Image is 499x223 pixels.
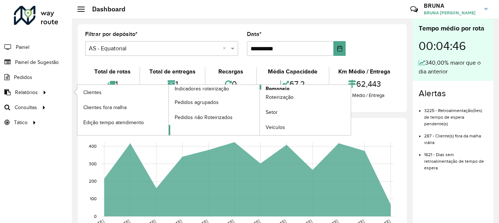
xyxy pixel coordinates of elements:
[15,58,59,66] span: Painel de Sugestão
[247,30,262,39] label: Data
[87,67,138,76] div: Total de rotas
[424,102,488,127] li: 3225 - Retroalimentação(ões) de tempo de espera pendente(s)
[334,41,346,56] button: Choose Date
[207,76,254,92] div: 0
[424,146,488,171] li: 1621 - Dias sem retroalimentação de tempo de espera
[424,2,479,9] h3: BRUNA
[266,123,285,131] span: Veículos
[77,85,168,100] a: Clientes
[77,85,260,135] a: Indicadores roteirização
[87,76,138,92] div: 1
[89,161,96,166] text: 300
[331,67,398,76] div: Km Médio / Entrega
[266,93,294,101] span: Roteirização
[223,44,229,53] span: Clear all
[331,92,398,99] div: Km Médio / Entrega
[406,1,422,17] a: Contato Rápido
[266,108,278,116] span: Setor
[207,67,254,76] div: Recargas
[85,30,138,39] label: Filtrar por depósito
[94,214,96,219] text: 0
[259,67,327,76] div: Média Capacidade
[331,76,398,92] div: 62,443
[83,104,127,111] span: Clientes fora malha
[169,95,260,109] a: Pedidos agrupados
[89,144,96,148] text: 400
[259,76,327,92] div: 67,2
[419,24,488,33] div: Tempo médio por rota
[89,179,96,184] text: 200
[16,43,29,51] span: Painel
[424,127,488,146] li: 287 - Cliente(s) fora da malha viária
[419,33,488,58] div: 00:04:46
[83,119,144,126] span: Edição tempo atendimento
[142,76,203,92] div: 1
[15,104,37,111] span: Consultas
[142,67,203,76] div: Total de entregas
[85,5,125,13] h2: Dashboard
[260,90,351,105] a: Roteirização
[424,10,479,16] span: BRUNA [PERSON_NAME]
[14,73,32,81] span: Pedidos
[169,110,260,125] a: Pedidos não Roteirizados
[15,89,38,96] span: Relatórios
[14,119,28,126] span: Tático
[419,88,488,99] h4: Alertas
[260,105,351,120] a: Setor
[175,114,233,121] span: Pedidos não Roteirizados
[83,89,102,96] span: Clientes
[77,115,168,130] a: Edição tempo atendimento
[169,85,351,135] a: Romaneio
[175,85,229,93] span: Indicadores roteirização
[419,58,488,76] div: 340,00% maior que o dia anterior
[175,98,219,106] span: Pedidos agrupados
[77,100,168,115] a: Clientes fora malha
[90,196,96,201] text: 100
[266,85,289,93] span: Romaneio
[260,120,351,135] a: Veículos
